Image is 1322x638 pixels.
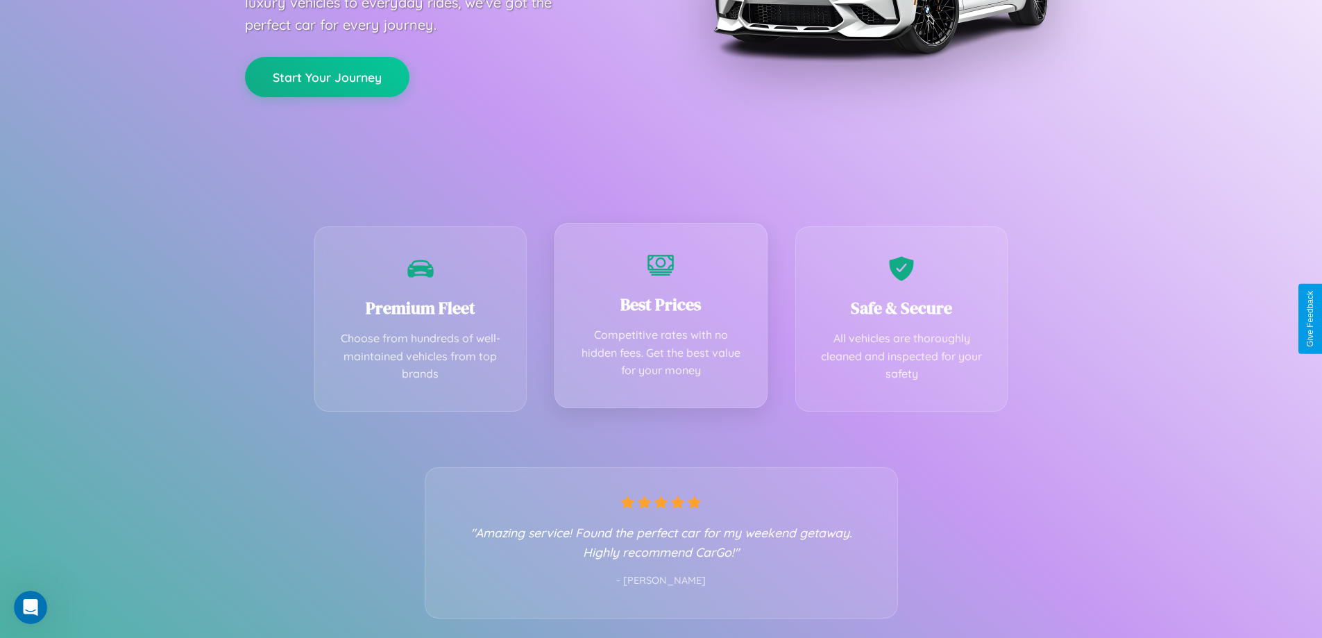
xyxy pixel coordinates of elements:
div: Give Feedback [1305,291,1315,347]
p: All vehicles are thoroughly cleaned and inspected for your safety [817,330,987,383]
h3: Safe & Secure [817,296,987,319]
h3: Best Prices [576,293,746,316]
button: Start Your Journey [245,57,409,97]
iframe: Intercom live chat [14,591,47,624]
p: "Amazing service! Found the perfect car for my weekend getaway. Highly recommend CarGo!" [453,523,870,562]
p: - [PERSON_NAME] [453,572,870,590]
p: Competitive rates with no hidden fees. Get the best value for your money [576,326,746,380]
h3: Premium Fleet [336,296,506,319]
p: Choose from hundreds of well-maintained vehicles from top brands [336,330,506,383]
